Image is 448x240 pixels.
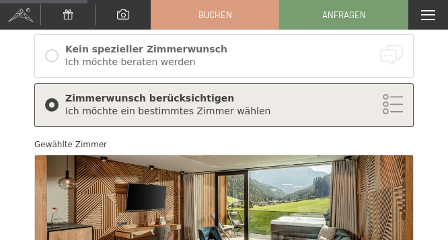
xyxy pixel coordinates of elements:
a: Anfragen [280,1,407,29]
div: Kein spezieller Zimmerwunsch [65,43,403,56]
div: Ich möchte ein bestimmtes Zimmer wählen [65,105,403,118]
span: Buchen [198,9,232,21]
div: Zimmerwunsch berücksichtigen [65,92,403,106]
div: Ich möchte beraten werden [65,56,403,69]
a: Buchen [151,1,278,29]
div: Gewählte Zimmer [34,138,414,151]
span: Anfragen [322,9,366,21]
